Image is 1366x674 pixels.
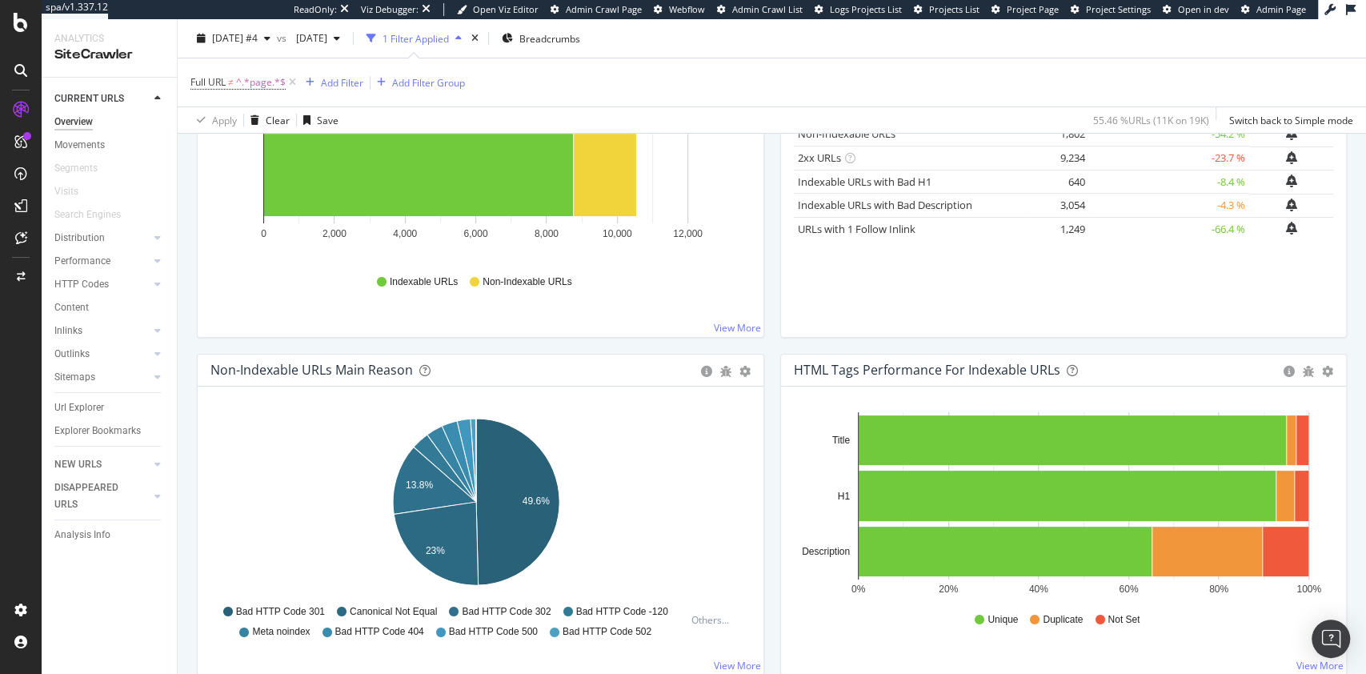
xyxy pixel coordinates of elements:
div: Movements [54,137,105,154]
span: ^.*page.*$ [236,71,286,94]
div: Distribution [54,230,105,247]
span: Non-Indexable URLs [483,275,571,289]
a: Logs Projects List [815,3,902,16]
a: Open Viz Editor [457,3,539,16]
span: Logs Projects List [830,3,902,15]
div: Url Explorer [54,399,104,416]
div: A chart. [210,74,742,260]
a: 2xx URLs [798,150,841,165]
span: Bad HTTP Code 500 [449,625,538,639]
a: URLs with 1 Follow Inlink [798,222,915,236]
span: Bad HTTP Code 502 [563,625,651,639]
a: Explorer Bookmarks [54,423,166,439]
span: Bad HTTP Code 404 [334,625,423,639]
span: Admin Crawl List [732,3,803,15]
td: -8.4 % [1089,170,1249,194]
a: View More [714,659,761,672]
div: bell-plus [1286,222,1297,235]
div: Open Intercom Messenger [1312,620,1350,658]
a: View More [714,321,761,335]
text: H1 [837,491,850,502]
a: View More [1296,659,1344,672]
div: SiteCrawler [54,46,164,64]
text: 23% [426,545,445,556]
div: Add Filter Group [392,75,465,89]
td: -66.4 % [1089,217,1249,241]
div: Inlinks [54,323,82,339]
text: 100% [1296,584,1321,595]
a: Project Settings [1071,3,1151,16]
div: Add Filter [321,75,363,89]
div: A chart. [210,412,742,598]
span: Open Viz Editor [473,3,539,15]
div: Explorer Bookmarks [54,423,141,439]
div: A chart. [794,412,1325,598]
a: Outlinks [54,346,150,363]
span: Project Page [1007,3,1059,15]
span: Projects List [929,3,979,15]
div: ReadOnly: [294,3,337,16]
button: 1 Filter Applied [360,26,468,51]
span: Meta noindex [252,625,310,639]
span: Breadcrumbs [519,31,580,45]
div: bug [1303,366,1314,377]
text: 2,000 [322,228,347,239]
a: DISAPPEARED URLS [54,479,150,513]
button: Apply [190,107,237,133]
a: Project Page [991,3,1059,16]
span: Webflow [669,3,705,15]
a: CURRENT URLS [54,90,150,107]
a: Performance [54,253,150,270]
td: -4.3 % [1089,194,1249,218]
div: HTTP Codes [54,276,109,293]
text: 80% [1208,584,1228,595]
text: 6,000 [463,228,487,239]
button: Save [297,107,338,133]
button: [DATE] #4 [190,26,277,51]
span: ≠ [228,75,234,89]
a: Admin Crawl List [717,3,803,16]
span: vs [277,31,290,45]
a: Search Engines [54,207,137,223]
div: Apply [212,113,237,126]
span: 2025 Sep. 1st #4 [212,31,258,45]
a: Visits [54,183,94,200]
div: 1 Filter Applied [383,31,449,45]
td: 9,234 [1025,146,1089,171]
div: HTML Tags Performance for Indexable URLs [794,362,1060,378]
div: Search Engines [54,207,121,223]
div: bell-plus [1286,199,1297,211]
div: circle-info [1284,366,1295,377]
div: gear [739,366,751,377]
a: Projects List [914,3,979,16]
text: 10,000 [603,228,632,239]
div: Switch back to Simple mode [1229,113,1353,126]
button: Clear [244,107,290,133]
span: Bad HTTP Code -120 [576,605,668,619]
text: 13.8% [406,479,433,491]
button: Add Filter [299,73,363,92]
a: NEW URLS [54,456,150,473]
button: Breadcrumbs [495,26,587,51]
a: Distribution [54,230,150,247]
td: 3,054 [1025,194,1089,218]
div: NEW URLS [54,456,102,473]
button: [DATE] [290,26,347,51]
div: bell-plus [1286,151,1297,164]
td: -54.2 % [1089,122,1249,146]
div: Analysis Info [54,527,110,544]
a: Url Explorer [54,399,166,416]
div: Viz Debugger: [361,3,419,16]
button: Add Filter Group [371,73,465,92]
text: 12,000 [673,228,703,239]
text: 8,000 [535,228,559,239]
div: 55.46 % URLs ( 11K on 19K ) [1093,113,1209,126]
span: Canonical Not Equal [350,605,437,619]
div: bug [720,366,731,377]
span: Admin Crawl Page [566,3,642,15]
span: Admin Page [1256,3,1306,15]
td: 1,802 [1025,122,1089,146]
a: Sitemaps [54,369,150,386]
span: Unique [987,613,1018,627]
a: Indexable URLs with Bad Description [798,198,972,212]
